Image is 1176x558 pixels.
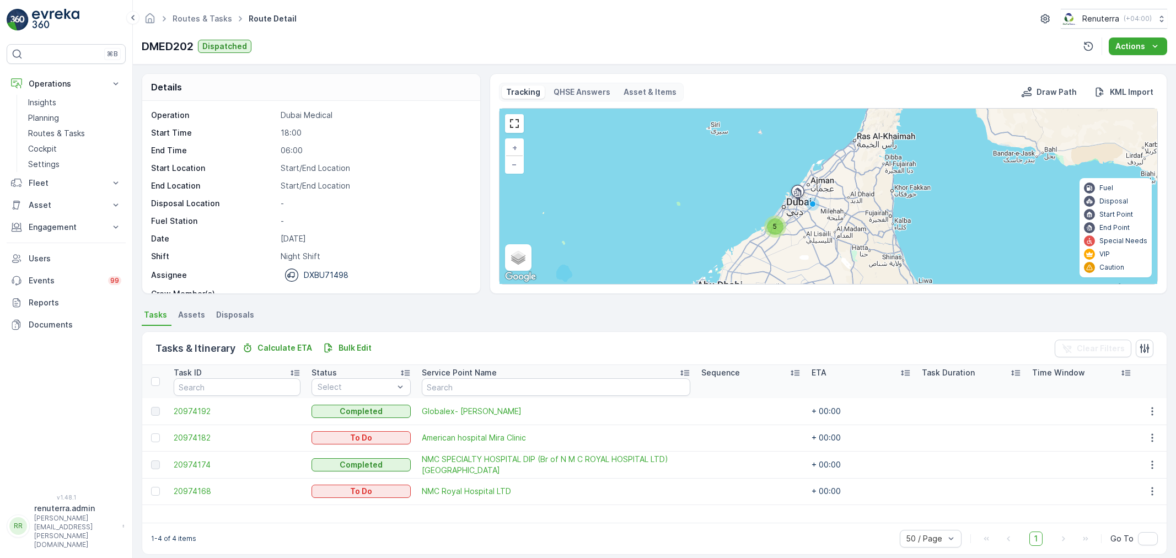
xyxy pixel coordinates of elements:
a: Globalex- Jabel Ali [422,406,690,417]
p: End Time [151,145,276,156]
p: Shift [151,251,276,262]
a: Routes & Tasks [24,126,126,141]
td: + 00:00 [806,478,916,505]
p: Task Duration [922,367,975,378]
p: Insights [28,97,56,108]
p: 99 [110,276,119,285]
p: ( +04:00 ) [1124,14,1152,23]
span: Disposals [216,309,254,320]
p: Settings [28,159,60,170]
div: Toggle Row Selected [151,433,160,442]
div: Toggle Row Selected [151,407,160,416]
p: Start/End Location [281,180,469,191]
p: Calculate ETA [257,342,312,353]
p: Fleet [29,178,104,189]
button: To Do [312,485,411,498]
p: 1-4 of 4 items [151,534,196,543]
p: Assignee [151,270,187,281]
button: Asset [7,194,126,216]
p: Sequence [701,367,740,378]
p: [DATE] [281,233,469,244]
a: Cockpit [24,141,126,157]
p: ETA [812,367,826,378]
a: American hospital Mira Clinic [422,432,690,443]
p: Service Point Name [422,367,497,378]
td: + 00:00 [806,425,916,451]
button: To Do [312,431,411,444]
a: 20974174 [174,459,300,470]
span: Route Detail [246,13,299,24]
p: End Point [1099,223,1130,232]
img: Google [502,270,539,284]
p: Fuel [1099,184,1113,192]
div: 5 [764,216,786,238]
p: Start Point [1099,210,1133,219]
p: End Location [151,180,276,191]
p: Completed [340,406,383,417]
p: Planning [28,112,59,124]
button: Dispatched [198,40,251,53]
a: View Fullscreen [506,115,523,132]
p: Asset & Items [624,87,676,98]
a: Users [7,248,126,270]
input: Search [422,378,690,396]
a: 20974168 [174,486,300,497]
a: Zoom In [506,139,523,156]
a: Layers [506,245,530,270]
p: VIP [1099,250,1110,259]
p: Dubai Medical [281,110,469,121]
p: To Do [350,432,372,443]
div: Toggle Row Selected [151,487,160,496]
p: 18:00 [281,127,469,138]
img: logo_light-DOdMpM7g.png [32,9,79,31]
a: 20974182 [174,432,300,443]
p: Dispatched [202,41,247,52]
p: Asset [29,200,104,211]
span: Globalex- [PERSON_NAME] [422,406,690,417]
p: ⌘B [107,50,118,58]
p: Reports [29,297,121,308]
p: To Do [350,486,372,497]
p: Disposal Location [151,198,276,209]
td: + 00:00 [806,398,916,425]
p: DMED202 [142,38,194,55]
span: 1 [1029,532,1043,546]
a: Events99 [7,270,126,292]
p: Operation [151,110,276,121]
p: Disposal [1099,197,1128,206]
p: Fuel Station [151,216,276,227]
a: Reports [7,292,126,314]
a: Documents [7,314,126,336]
p: Status [312,367,337,378]
p: Cockpit [28,143,57,154]
button: Completed [312,405,411,418]
p: Details [151,81,182,94]
a: Routes & Tasks [173,14,232,23]
img: Screenshot_2024-07-26_at_13.33.01.png [1061,13,1078,25]
button: Operations [7,73,126,95]
p: Task ID [174,367,202,378]
span: Assets [178,309,205,320]
span: Go To [1110,533,1134,544]
span: 20974192 [174,406,300,417]
p: [PERSON_NAME][EMAIL_ADDRESS][PERSON_NAME][DOMAIN_NAME] [34,514,117,549]
p: renuterra.admin [34,503,117,514]
p: Users [29,253,121,264]
p: KML Import [1110,87,1153,98]
p: - [281,288,469,299]
a: NMC Royal Hospital LTD [422,486,690,497]
button: Clear Filters [1055,340,1131,357]
button: Actions [1109,37,1167,55]
p: Crew Member(s) [151,288,276,299]
p: Caution [1099,263,1124,272]
button: Renuterra(+04:00) [1061,9,1167,29]
input: Search [174,378,300,396]
a: Settings [24,157,126,172]
p: Bulk Edit [339,342,372,353]
p: Documents [29,319,121,330]
button: Engagement [7,216,126,238]
p: Special Needs [1099,237,1147,245]
p: Engagement [29,222,104,233]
